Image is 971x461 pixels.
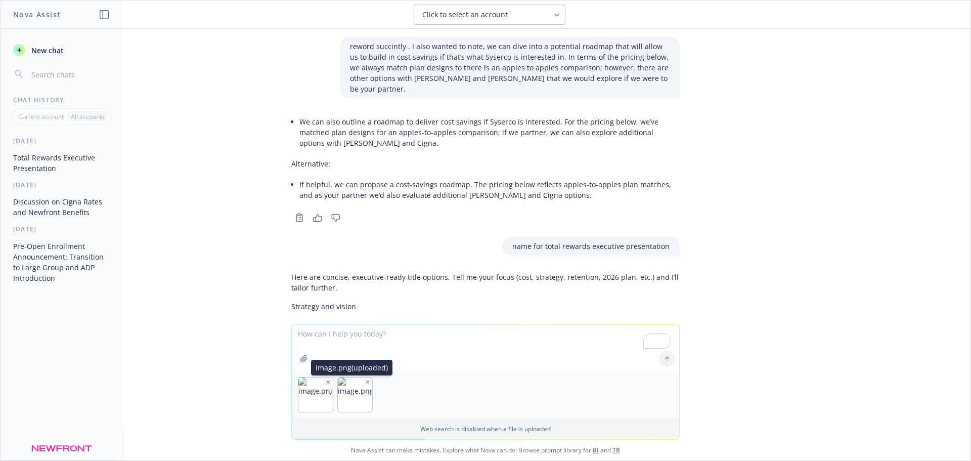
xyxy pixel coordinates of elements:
div: [DATE] [1,137,122,145]
span: Nova Assist can make mistakes. Explore what Nova can do: Browse prompt library for and [5,440,966,460]
li: Total Rewards Strategy: Aligning People and Business Outcomes [299,320,680,334]
p: reword succintly . I also wanted to note, we can dive into a potential roadmap that will allow us... [350,41,670,94]
button: Click to select an account [414,5,565,25]
div: [DATE] [1,181,122,189]
p: All accounts [71,112,105,121]
textarea: To enrich screen reader interactions, please activate Accessibility in Grammarly extension settings [292,324,679,371]
p: Here are concise, executive-ready title options. Tell me your focus (cost, strategy, retention, 2... [291,272,680,293]
li: We can also outline a roadmap to deliver cost savings if Syserco is interested. For the pricing b... [299,114,680,150]
a: TR [612,446,620,454]
span: New chat [29,45,64,56]
button: New chat [9,41,114,59]
h1: Nova Assist [13,9,61,20]
button: Thumbs down [328,211,344,225]
button: Discussion on Cigna Rates and Newfront Benefits [9,193,114,221]
img: image.png [338,378,372,412]
div: Chat History [1,96,122,104]
p: Strategy and vision [291,301,680,312]
p: Current account [18,112,64,121]
p: name for total rewards executive presentation [512,241,670,252]
div: [DATE] [1,225,122,233]
p: Alternative: [291,158,680,169]
img: image.png [298,378,333,412]
svg: Copy to clipboard [295,213,304,222]
button: Pre-Open Enrollment Announcement: Transition to Large Group and ADP Introduction [9,238,114,286]
a: BI [593,446,599,454]
p: Web search is disabled when a file is uploaded [298,425,673,433]
button: Total Rewards Executive Presentation [9,149,114,177]
li: If helpful, we can propose a cost-savings roadmap. The pricing below reflects apples-to-apples pl... [299,177,680,202]
span: Click to select an account [422,10,508,20]
input: Search chats [29,67,110,81]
